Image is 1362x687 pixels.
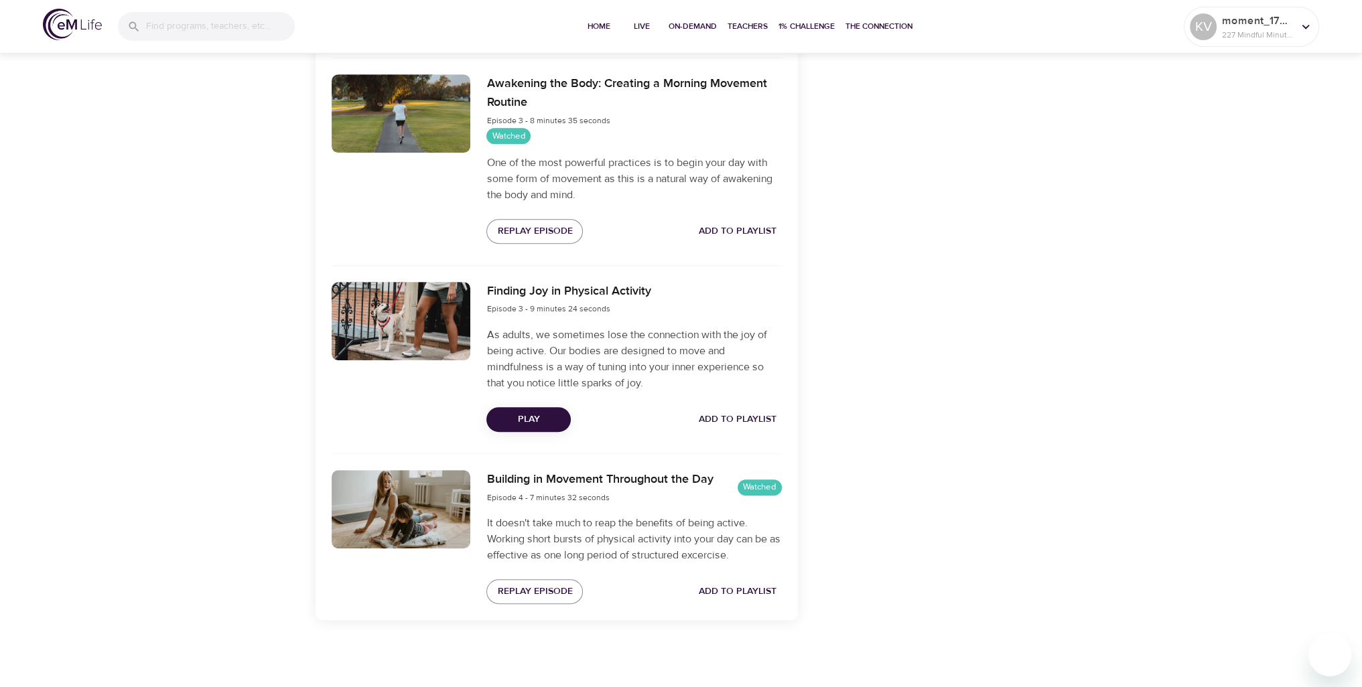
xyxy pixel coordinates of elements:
[693,219,782,244] button: Add to Playlist
[626,19,658,33] span: Live
[486,515,781,563] p: It doesn't take much to reap the benefits of being active. Working short bursts of physical activ...
[699,411,776,428] span: Add to Playlist
[146,12,295,41] input: Find programs, teachers, etc...
[693,579,782,604] button: Add to Playlist
[669,19,717,33] span: On-Demand
[1222,29,1293,41] p: 227 Mindful Minutes
[486,115,610,126] span: Episode 3 - 8 minutes 35 seconds
[43,9,102,40] img: logo
[486,74,781,113] h6: Awakening the Body: Creating a Morning Movement Routine
[1190,13,1217,40] div: KV
[497,223,572,240] span: Replay Episode
[486,327,781,391] p: As adults, we sometimes lose the connection with the joy of being active. Our bodies are designed...
[1222,13,1293,29] p: moment_1755283842
[738,481,782,493] span: Watched
[693,407,782,432] button: Add to Playlist
[486,155,781,203] p: One of the most powerful practices is to begin your day with some form of movement as this is a n...
[486,303,610,314] span: Episode 3 - 9 minutes 24 seconds
[497,411,560,428] span: Play
[1308,633,1351,676] iframe: Button to launch messaging window
[486,219,583,244] button: Replay Episode
[486,579,583,604] button: Replay Episode
[778,19,835,33] span: 1% Challenge
[497,583,572,600] span: Replay Episode
[845,19,912,33] span: The Connection
[699,223,776,240] span: Add to Playlist
[699,583,776,600] span: Add to Playlist
[486,470,713,489] h6: Building in Movement Throughout the Day
[583,19,615,33] span: Home
[486,492,609,503] span: Episode 4 - 7 minutes 32 seconds
[728,19,768,33] span: Teachers
[486,407,571,432] button: Play
[486,282,651,301] h6: Finding Joy in Physical Activity
[486,130,531,143] span: Watched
